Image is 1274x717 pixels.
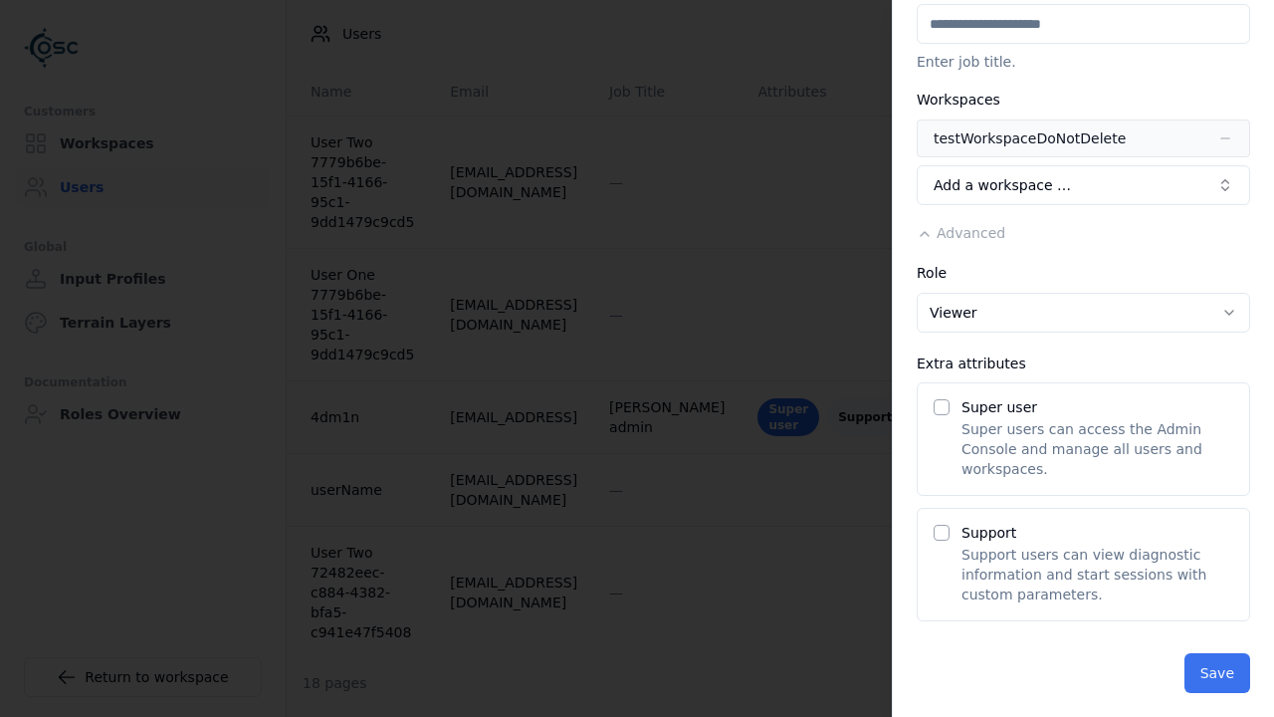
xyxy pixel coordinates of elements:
[917,265,947,281] label: Role
[961,525,1016,541] label: Support
[961,399,1037,415] label: Super user
[937,225,1005,241] span: Advanced
[961,419,1233,479] p: Super users can access the Admin Console and manage all users and workspaces.
[961,545,1233,604] p: Support users can view diagnostic information and start sessions with custom parameters.
[934,175,1071,195] span: Add a workspace …
[1184,653,1250,693] button: Save
[917,223,1005,243] button: Advanced
[934,128,1126,148] div: testWorkspaceDoNotDelete
[917,357,1250,370] div: Extra attributes
[917,52,1250,72] p: Enter job title.
[917,92,1000,108] label: Workspaces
